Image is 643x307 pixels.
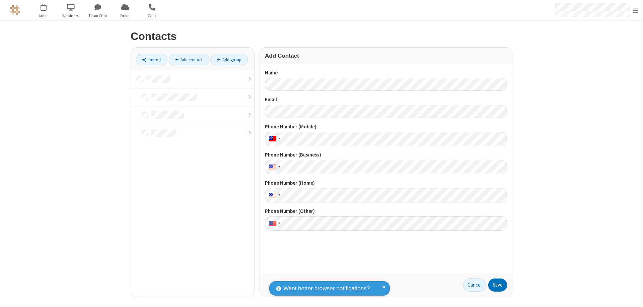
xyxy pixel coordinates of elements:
label: Email [265,96,507,104]
div: United States: + 1 [265,160,282,174]
span: Meet [31,13,56,19]
a: Add contact [169,54,209,65]
span: Want better browser notifications? [283,284,370,293]
button: Save [488,279,507,292]
h2: Contacts [131,30,512,42]
div: United States: + 1 [265,132,282,146]
div: United States: + 1 [265,216,282,231]
label: Phone Number (Home) [265,179,507,187]
span: Calls [140,13,165,19]
span: Team Chat [85,13,111,19]
div: United States: + 1 [265,188,282,202]
iframe: Chat [626,290,638,302]
a: Import [136,54,167,65]
label: Phone Number (Other) [265,207,507,215]
img: QA Selenium DO NOT DELETE OR CHANGE [10,5,20,15]
label: Phone Number (Mobile) [265,123,507,131]
span: Drive [113,13,138,19]
a: Add group [210,54,248,65]
label: Phone Number (Business) [265,151,507,159]
span: Webinars [58,13,83,19]
label: Name [265,69,507,77]
a: Cancel [463,279,486,292]
h3: Add Contact [265,53,507,59]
